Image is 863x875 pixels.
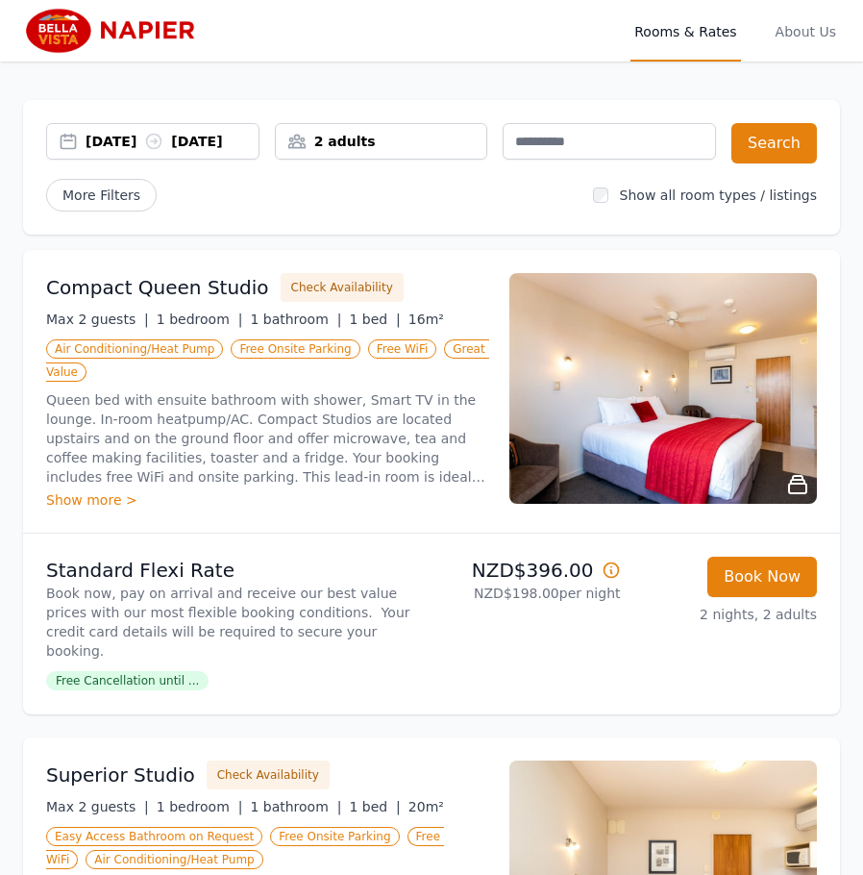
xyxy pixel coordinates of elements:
[231,339,359,359] span: Free Onsite Parking
[439,557,621,584] p: NZD$396.00
[439,584,621,603] p: NZD$198.00 per night
[23,8,208,54] img: Bella Vista Napier
[408,799,444,814] span: 20m²
[46,762,195,788] h3: Superior Studio
[731,123,817,163] button: Search
[46,312,149,327] span: Max 2 guests |
[620,187,817,203] label: Show all room types / listings
[46,179,157,212] span: More Filters
[46,557,424,584] p: Standard Flexi Rate
[250,799,341,814] span: 1 bathroom |
[46,274,269,301] h3: Compact Queen Studio
[408,312,444,327] span: 16m²
[368,339,437,359] span: Free WiFi
[636,605,818,624] p: 2 nights, 2 adults
[349,312,400,327] span: 1 bed |
[46,390,486,487] p: Queen bed with ensuite bathroom with shower, Smart TV in the lounge. In-room heatpump/AC. Compact...
[250,312,341,327] span: 1 bathroom |
[207,761,330,789] button: Check Availability
[46,827,262,846] span: Easy Access Bathroom on Request
[707,557,817,597] button: Book Now
[86,132,259,151] div: [DATE] [DATE]
[46,584,424,661] p: Book now, pay on arrival and receive our best value prices with our most flexible booking conditi...
[86,850,262,869] span: Air Conditioning/Heat Pump
[157,312,243,327] span: 1 bedroom |
[46,490,486,510] div: Show more >
[349,799,400,814] span: 1 bed |
[276,132,487,151] div: 2 adults
[270,827,399,846] span: Free Onsite Parking
[281,273,404,302] button: Check Availability
[46,799,149,814] span: Max 2 guests |
[46,671,209,690] span: Free Cancellation until ...
[157,799,243,814] span: 1 bedroom |
[46,339,223,359] span: Air Conditioning/Heat Pump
